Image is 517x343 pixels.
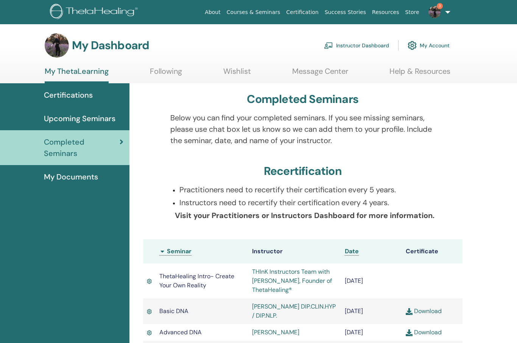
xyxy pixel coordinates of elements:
[341,324,402,341] td: [DATE]
[369,5,402,19] a: Resources
[50,4,140,21] img: logo.png
[428,6,441,18] img: default.jpg
[44,171,98,182] span: My Documents
[264,164,342,178] h3: Recertification
[44,113,115,124] span: Upcoming Seminars
[402,5,422,19] a: Store
[406,307,442,315] a: Download
[252,268,332,294] a: THInK Instructors Team with [PERSON_NAME], Founder of ThetaHealing®
[247,92,358,106] h3: Completed Seminars
[389,67,450,81] a: Help & Resources
[179,184,435,195] p: Practitioners need to recertify their certification every 5 years.
[175,210,434,220] b: Visit your Practitioners or Instructors Dashboard for more information.
[202,5,223,19] a: About
[72,39,149,52] h3: My Dashboard
[44,136,120,159] span: Completed Seminars
[406,328,442,336] a: Download
[324,42,333,49] img: chalkboard-teacher.svg
[224,5,283,19] a: Courses & Seminars
[252,328,299,336] a: [PERSON_NAME]
[45,67,109,83] a: My ThetaLearning
[324,37,389,54] a: Instructor Dashboard
[345,247,359,255] span: Date
[341,298,402,324] td: [DATE]
[252,302,336,320] a: [PERSON_NAME] DIP.CLIN.HYP / DIP.NLP.
[408,37,450,54] a: My Account
[147,278,152,285] img: Active Certificate
[248,239,341,263] th: Instructor
[292,67,348,81] a: Message Center
[223,67,251,81] a: Wishlist
[150,67,182,81] a: Following
[406,308,413,315] img: download.svg
[408,39,417,52] img: cog.svg
[406,329,413,336] img: download.svg
[45,33,69,58] img: default.jpg
[159,272,234,289] span: ThetaHealing Intro- Create Your Own Reality
[341,263,402,298] td: [DATE]
[322,5,369,19] a: Success Stories
[402,239,463,263] th: Certificate
[44,89,93,101] span: Certifications
[170,112,435,146] p: Below you can find your completed seminars. If you see missing seminars, please use chat box let ...
[147,308,152,315] img: Active Certificate
[179,197,435,208] p: Instructors need to recertify their certification every 4 years.
[283,5,321,19] a: Certification
[159,307,188,315] span: Basic DNA
[159,328,202,336] span: Advanced DNA
[345,247,359,256] a: Date
[437,3,443,9] span: 3
[147,329,152,337] img: Active Certificate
